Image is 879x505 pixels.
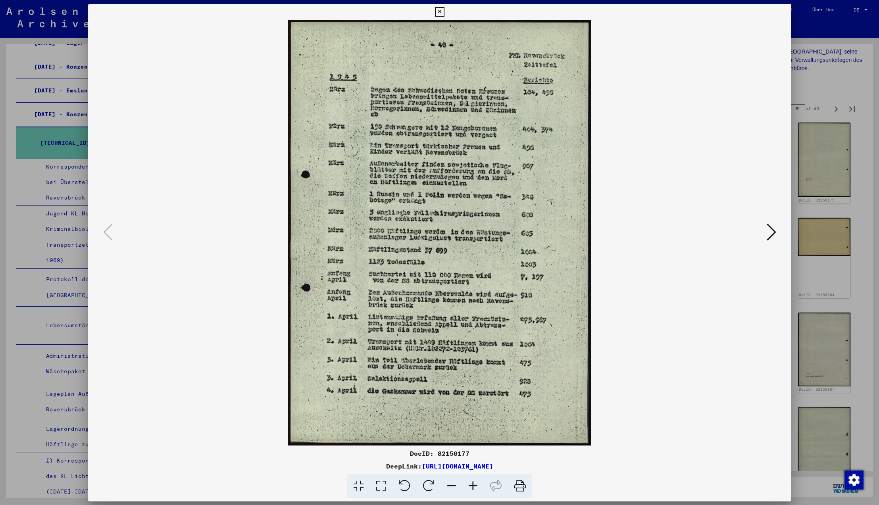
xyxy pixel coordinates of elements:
a: [URL][DOMAIN_NAME] [422,462,493,470]
div: DocID: 82150177 [88,449,791,458]
img: 001.jpg [115,20,764,445]
img: Zustimmung ändern [844,470,864,490]
div: DeepLink: [88,461,791,471]
div: Zustimmung ändern [844,470,863,489]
